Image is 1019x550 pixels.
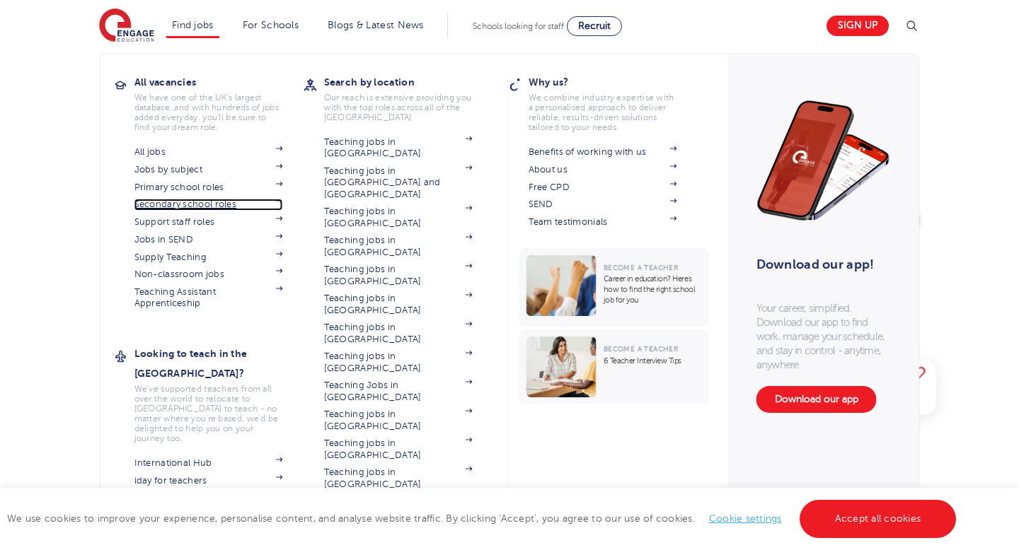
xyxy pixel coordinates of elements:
a: Cookie settings [709,513,782,524]
a: Teaching jobs in [GEOGRAPHIC_DATA] [324,409,473,432]
h3: Download our app! [756,249,885,280]
span: Become a Teacher [604,345,678,353]
a: Why us?We combine industry expertise with a personalised approach to deliver reliable, results-dr... [529,72,698,132]
a: Accept all cookies [800,500,957,538]
a: Teaching jobs in [GEOGRAPHIC_DATA] [324,206,473,229]
a: Teaching jobs in [GEOGRAPHIC_DATA] [324,136,473,160]
a: About us [529,164,677,175]
a: Teaching jobs in [GEOGRAPHIC_DATA] and [GEOGRAPHIC_DATA] [324,165,473,200]
p: We combine industry expertise with a personalised approach to deliver reliable, results-driven so... [529,93,677,132]
a: Teaching jobs in [GEOGRAPHIC_DATA] [324,467,473,490]
a: Supply Teaching [134,252,283,263]
span: Become a Teacher [604,264,678,271]
span: Schools looking for staff [473,21,564,31]
p: Your career, simplified. Download our app to find work, manage your schedule, and stay in control... [756,301,891,372]
a: Free CPD [529,182,677,193]
a: Teaching jobs in [GEOGRAPHIC_DATA] [324,293,473,316]
a: Jobs by subject [134,164,283,175]
h3: Search by location [324,72,494,92]
h3: All vacancies [134,72,304,92]
a: Blogs & Latest News [328,20,424,30]
p: 6 Teacher Interview Tips [604,356,702,366]
a: Teaching jobs in [GEOGRAPHIC_DATA] [324,322,473,345]
a: iday for teachers [134,475,283,486]
a: International Hub [134,457,283,469]
a: For Schools [243,20,299,30]
span: We use cookies to improve your experience, personalise content, and analyse website traffic. By c... [7,513,960,524]
p: We have one of the UK's largest database. and with hundreds of jobs added everyday. you'll be sur... [134,93,283,132]
a: Team testimonials [529,216,677,228]
a: Teaching jobs in [GEOGRAPHIC_DATA] [324,438,473,461]
a: Non-classroom jobs [134,269,283,280]
p: Our reach is extensive providing you with the top roles across all of the [GEOGRAPHIC_DATA] [324,93,473,122]
a: Primary school roles [134,182,283,193]
a: Teaching Assistant Apprenticeship [134,286,283,310]
a: Secondary school roles [134,199,283,210]
a: Teaching jobs in [GEOGRAPHIC_DATA] [324,351,473,374]
a: Recruit [567,16,622,36]
a: SEND [529,199,677,210]
a: Become a Teacher6 Teacher Interview Tips [519,329,713,404]
a: Sign up [827,16,889,36]
span: Recruit [578,21,611,31]
a: Teaching Jobs in [GEOGRAPHIC_DATA] [324,380,473,403]
a: All vacanciesWe have one of the UK's largest database. and with hundreds of jobs added everyday. ... [134,72,304,132]
h3: Looking to teach in the [GEOGRAPHIC_DATA]? [134,344,304,383]
img: Engage Education [99,8,154,44]
a: Teaching jobs in [GEOGRAPHIC_DATA] [324,264,473,287]
a: Become a TeacherCareer in education? Here’s how to find the right school job for you [519,248,713,327]
p: Career in education? Here’s how to find the right school job for you [604,274,702,305]
a: Download our app [756,386,877,413]
a: Find jobs [172,20,214,30]
a: Benefits of working with us [529,146,677,158]
a: Search by locationOur reach is extensive providing you with the top roles across all of the [GEOG... [324,72,494,122]
a: Jobs in SEND [134,234,283,245]
a: Looking to teach in the [GEOGRAPHIC_DATA]?We've supported teachers from all over the world to rel... [134,344,304,443]
p: We've supported teachers from all over the world to relocate to [GEOGRAPHIC_DATA] to teach - no m... [134,384,283,443]
a: Teaching jobs in [GEOGRAPHIC_DATA] [324,235,473,258]
a: Support staff roles [134,216,283,228]
a: All jobs [134,146,283,158]
h3: Why us? [529,72,698,92]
